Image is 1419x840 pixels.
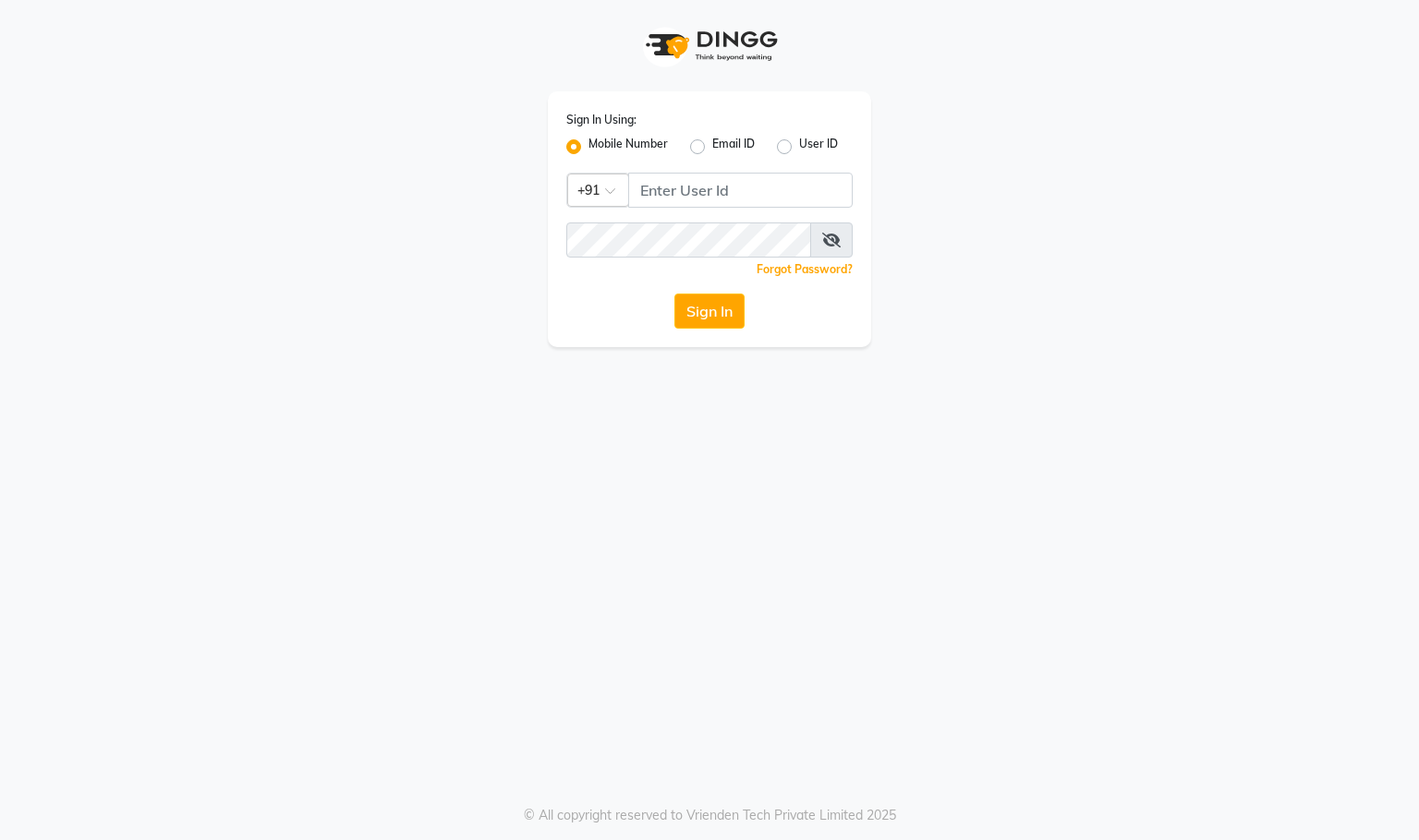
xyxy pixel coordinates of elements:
[628,173,853,208] input: Username
[566,222,811,258] input: Username
[566,112,637,128] label: Sign In Using:
[636,18,783,73] img: logo1.svg
[588,136,668,158] label: Mobile Number
[674,294,745,329] button: Sign In
[757,262,853,276] a: Forgot Password?
[799,136,838,158] label: User ID
[712,136,755,158] label: Email ID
